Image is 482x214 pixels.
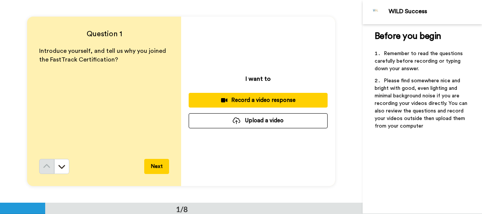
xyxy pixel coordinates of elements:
img: Profile Image [367,3,385,21]
p: I want to [246,74,271,83]
div: WILD Success [389,8,482,15]
div: Record a video response [195,96,322,104]
span: Introduce yourself, and tell us why you joined the FastTrack Certification? [39,48,168,63]
h4: Question 1 [39,29,169,39]
button: Next [144,159,169,174]
span: Please find somewhere nice and bright with good, even lighting and minimal background noise if yo... [375,78,469,129]
span: Before you begin [375,32,441,41]
span: Remember to read the questions carefully before recording or typing down your answer. [375,51,464,71]
button: Upload a video [189,113,328,128]
button: Record a video response [189,93,328,108]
